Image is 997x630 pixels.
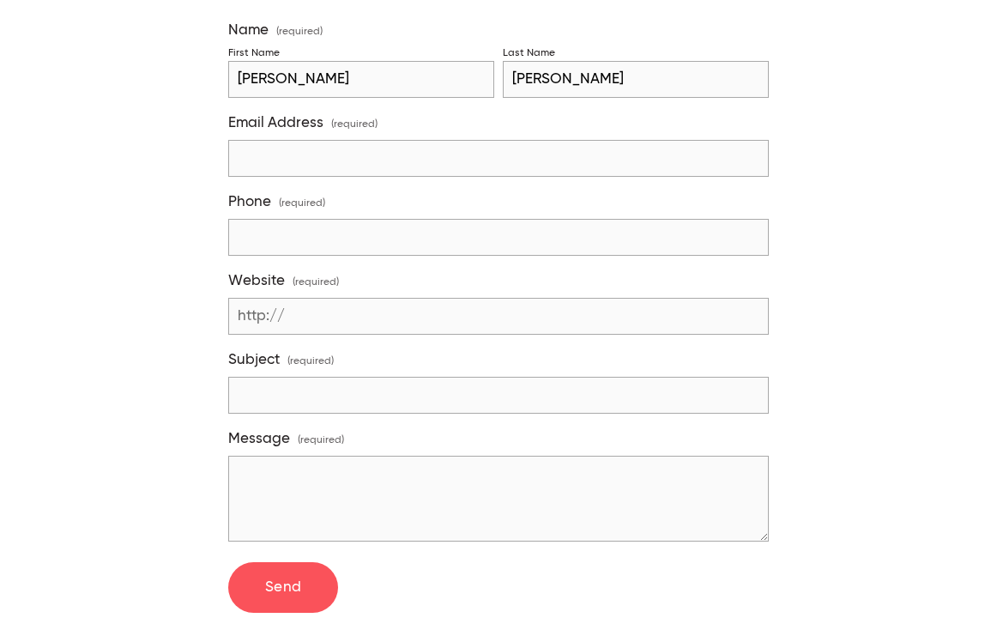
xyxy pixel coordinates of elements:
[228,272,285,290] span: Website
[287,350,334,373] span: (required)
[298,429,344,452] span: (required)
[228,562,338,614] button: SendSend
[229,298,293,335] span: http://
[279,192,325,215] span: (required)
[228,47,280,60] div: First Name
[228,21,269,39] span: Name
[293,271,339,294] span: (required)
[276,27,323,37] span: (required)
[228,114,323,132] span: Email Address
[228,430,290,448] span: Message
[228,351,280,369] span: Subject
[331,113,378,136] span: (required)
[228,193,271,211] span: Phone
[503,47,555,60] div: Last Name
[265,580,302,595] span: Send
